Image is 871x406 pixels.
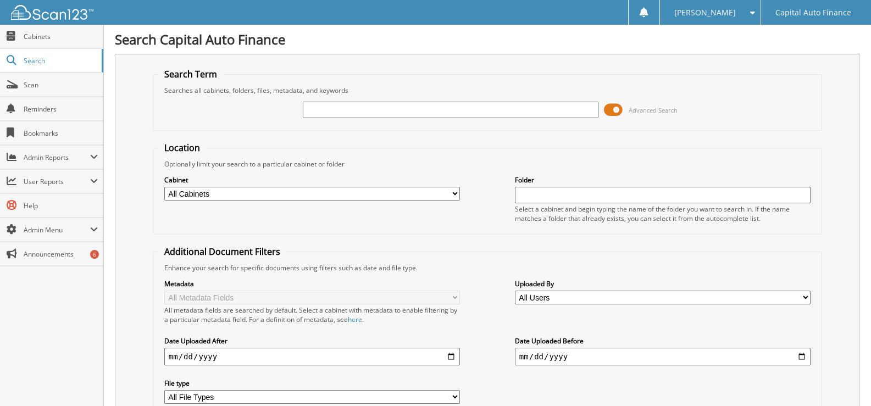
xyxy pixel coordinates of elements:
[164,305,460,324] div: All metadata fields are searched by default. Select a cabinet with metadata to enable filtering b...
[515,336,811,346] label: Date Uploaded Before
[159,246,286,258] legend: Additional Document Filters
[164,175,460,185] label: Cabinet
[164,348,460,365] input: start
[515,204,811,223] div: Select a cabinet and begin typing the name of the folder you want to search in. If the name match...
[629,106,678,114] span: Advanced Search
[24,56,96,65] span: Search
[24,249,98,259] span: Announcements
[515,175,811,185] label: Folder
[159,159,816,169] div: Optionally limit your search to a particular cabinet or folder
[775,9,851,16] span: Capital Auto Finance
[515,279,811,288] label: Uploaded By
[159,142,206,154] legend: Location
[348,315,362,324] a: here
[90,250,99,259] div: 6
[164,279,460,288] label: Metadata
[24,129,98,138] span: Bookmarks
[24,201,98,210] span: Help
[24,80,98,90] span: Scan
[159,68,223,80] legend: Search Term
[11,5,93,20] img: scan123-logo-white.svg
[674,9,736,16] span: [PERSON_NAME]
[816,353,871,406] iframe: Chat Widget
[164,336,460,346] label: Date Uploaded After
[24,153,90,162] span: Admin Reports
[164,379,460,388] label: File type
[115,30,860,48] h1: Search Capital Auto Finance
[159,86,816,95] div: Searches all cabinets, folders, files, metadata, and keywords
[24,104,98,114] span: Reminders
[159,263,816,272] div: Enhance your search for specific documents using filters such as date and file type.
[24,177,90,186] span: User Reports
[24,32,98,41] span: Cabinets
[24,225,90,235] span: Admin Menu
[515,348,811,365] input: end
